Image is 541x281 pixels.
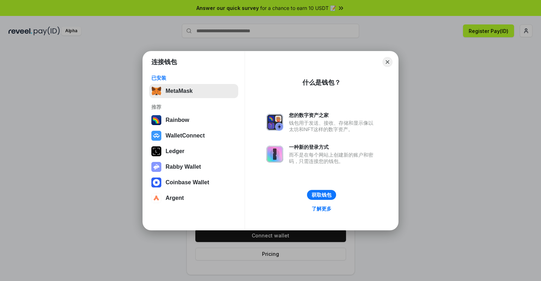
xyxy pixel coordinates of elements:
button: WalletConnect [149,129,238,143]
button: MetaMask [149,84,238,98]
button: Rabby Wallet [149,160,238,174]
button: 获取钱包 [307,190,336,200]
img: svg+xml,%3Csvg%20xmlns%3D%22http%3A%2F%2Fwww.w3.org%2F2000%2Fsvg%22%20width%3D%2228%22%20height%3... [151,146,161,156]
img: svg+xml,%3Csvg%20width%3D%2228%22%20height%3D%2228%22%20viewBox%3D%220%200%2028%2028%22%20fill%3D... [151,131,161,141]
div: Coinbase Wallet [166,179,209,186]
div: Rainbow [166,117,189,123]
div: 钱包用于发送、接收、存储和显示像以太坊和NFT这样的数字资产。 [289,120,377,133]
div: 您的数字资产之家 [289,112,377,118]
div: 而不是在每个网站上创建新的账户和密码，只需连接您的钱包。 [289,152,377,164]
button: Coinbase Wallet [149,175,238,190]
button: Rainbow [149,113,238,127]
button: Argent [149,191,238,205]
div: WalletConnect [166,133,205,139]
div: 了解更多 [312,206,331,212]
div: Ledger [166,148,184,154]
img: svg+xml,%3Csvg%20xmlns%3D%22http%3A%2F%2Fwww.w3.org%2F2000%2Fsvg%22%20fill%3D%22none%22%20viewBox... [266,114,283,131]
img: svg+xml,%3Csvg%20width%3D%22120%22%20height%3D%22120%22%20viewBox%3D%220%200%20120%20120%22%20fil... [151,115,161,125]
img: svg+xml,%3Csvg%20fill%3D%22none%22%20height%3D%2233%22%20viewBox%3D%220%200%2035%2033%22%20width%... [151,86,161,96]
div: Rabby Wallet [166,164,201,170]
div: MetaMask [166,88,193,94]
div: 获取钱包 [312,192,331,198]
img: svg+xml,%3Csvg%20width%3D%2228%22%20height%3D%2228%22%20viewBox%3D%220%200%2028%2028%22%20fill%3D... [151,193,161,203]
div: 推荐 [151,104,236,110]
div: Argent [166,195,184,201]
div: 一种新的登录方式 [289,144,377,150]
button: Close [383,57,392,67]
div: 什么是钱包？ [302,78,341,87]
h1: 连接钱包 [151,58,177,66]
div: 已安装 [151,75,236,81]
img: svg+xml,%3Csvg%20xmlns%3D%22http%3A%2F%2Fwww.w3.org%2F2000%2Fsvg%22%20fill%3D%22none%22%20viewBox... [266,146,283,163]
img: svg+xml,%3Csvg%20xmlns%3D%22http%3A%2F%2Fwww.w3.org%2F2000%2Fsvg%22%20fill%3D%22none%22%20viewBox... [151,162,161,172]
a: 了解更多 [307,204,336,213]
img: svg+xml,%3Csvg%20width%3D%2228%22%20height%3D%2228%22%20viewBox%3D%220%200%2028%2028%22%20fill%3D... [151,178,161,187]
button: Ledger [149,144,238,158]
